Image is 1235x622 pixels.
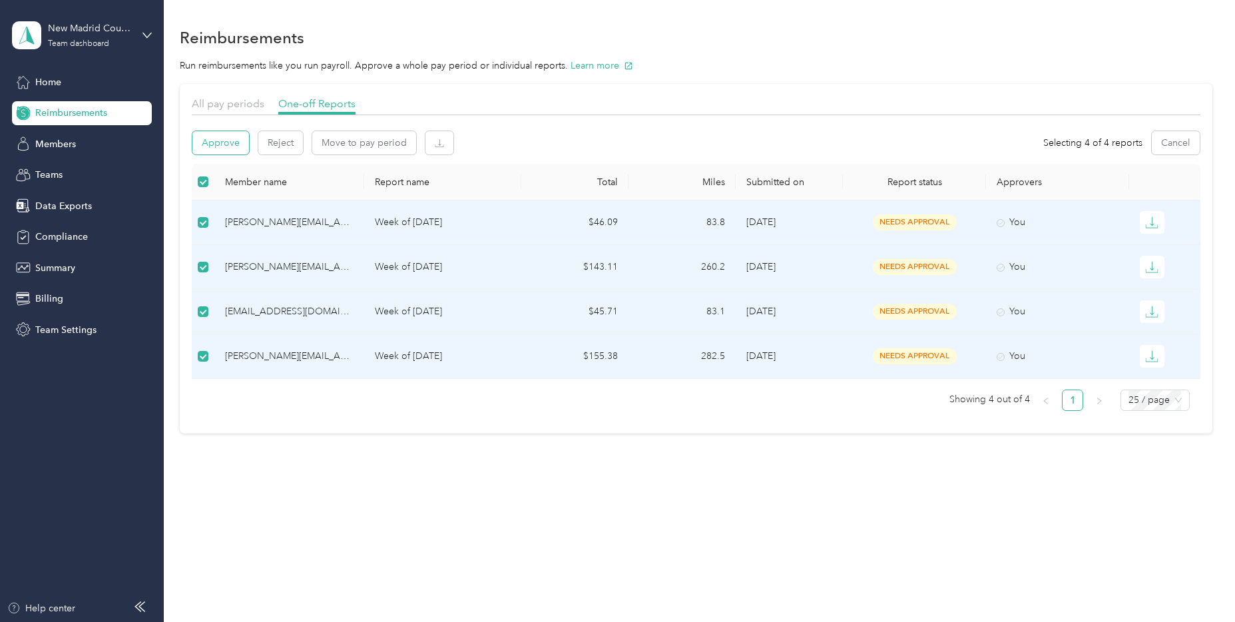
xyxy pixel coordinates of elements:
span: [DATE] [746,216,776,228]
h1: Reimbursements [180,31,304,45]
span: needs approval [873,214,957,230]
span: 25 / page [1128,390,1182,410]
div: Team dashboard [48,40,109,48]
span: Members [35,137,76,151]
button: Help center [7,601,75,615]
td: $155.38 [521,334,628,379]
td: 83.8 [628,200,736,245]
span: needs approval [873,348,957,364]
th: Submitted on [736,164,843,200]
span: Data Exports [35,199,92,213]
button: left [1035,390,1057,411]
p: Week of [DATE] [375,304,511,319]
div: You [997,349,1118,364]
li: 1 [1062,390,1083,411]
p: Run reimbursements like you run payroll. Approve a whole pay period or individual reports. [180,59,1212,73]
div: [PERSON_NAME][EMAIL_ADDRESS][DOMAIN_NAME] [225,349,354,364]
td: $45.71 [521,290,628,334]
span: Reimbursements [35,106,107,120]
span: Compliance [35,230,88,244]
li: Next Page [1089,390,1110,411]
button: Learn more [571,59,633,73]
th: Member name [214,164,364,200]
li: Previous Page [1035,390,1057,411]
div: [EMAIL_ADDRESS][DOMAIN_NAME] [225,304,354,319]
div: Total [532,176,618,188]
div: New Madrid County Family Resource Center [48,21,131,35]
a: 1 [1063,390,1083,410]
div: Member name [225,176,354,188]
span: right [1095,397,1103,405]
span: Selecting 4 of 4 reports [1043,136,1142,150]
th: Approvers [986,164,1129,200]
div: Page Size [1120,390,1190,411]
div: You [997,260,1118,274]
div: [PERSON_NAME][EMAIL_ADDRESS][DOMAIN_NAME] [225,260,354,274]
div: You [997,304,1118,319]
iframe: Everlance-gr Chat Button Frame [1160,547,1235,622]
td: $46.09 [521,200,628,245]
span: Report status [854,176,975,188]
span: All pay periods [192,97,264,110]
td: 282.5 [628,334,736,379]
td: 260.2 [628,245,736,290]
span: Home [35,75,61,89]
button: Approve [192,131,249,155]
td: 83.1 [628,290,736,334]
span: Team Settings [35,323,97,337]
button: Move to pay period [312,131,416,155]
button: Cancel [1152,131,1200,155]
p: Week of [DATE] [375,349,511,364]
span: Teams [35,168,63,182]
span: left [1042,397,1050,405]
span: One-off Reports [278,97,356,110]
p: Week of [DATE] [375,260,511,274]
span: [DATE] [746,350,776,362]
div: Miles [639,176,725,188]
span: Billing [35,292,63,306]
span: [DATE] [746,261,776,272]
button: right [1089,390,1110,411]
span: needs approval [873,259,957,274]
div: [PERSON_NAME][EMAIL_ADDRESS][DOMAIN_NAME] [225,215,354,230]
th: Report name [364,164,521,200]
td: $143.11 [521,245,628,290]
p: Week of [DATE] [375,215,511,230]
span: [DATE] [746,306,776,317]
span: needs approval [873,304,957,319]
div: You [997,215,1118,230]
button: Reject [258,131,303,155]
span: Summary [35,261,75,275]
span: Showing 4 out of 4 [949,390,1030,410]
